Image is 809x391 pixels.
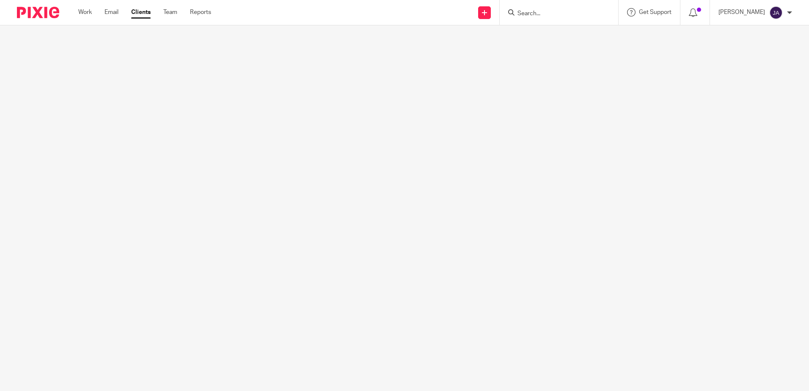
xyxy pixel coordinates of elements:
p: [PERSON_NAME] [718,8,765,17]
input: Search [517,10,593,18]
img: Pixie [17,7,59,18]
a: Email [105,8,118,17]
a: Clients [131,8,151,17]
a: Work [78,8,92,17]
img: svg%3E [769,6,783,19]
span: Get Support [639,9,671,15]
a: Team [163,8,177,17]
a: Reports [190,8,211,17]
